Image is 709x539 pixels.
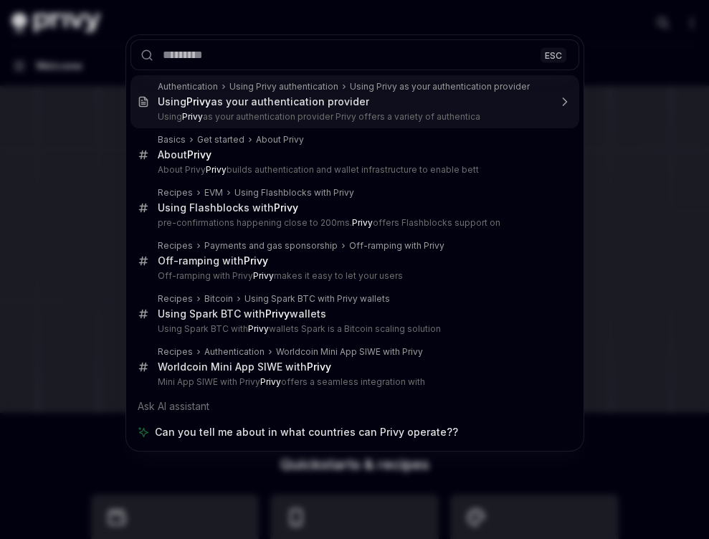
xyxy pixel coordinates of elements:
div: EVM [204,187,223,199]
b: Privy [206,164,227,175]
div: Recipes [158,293,193,305]
p: Mini App SIWE with Privy offers a seamless integration with [158,376,549,388]
b: Privy [265,307,290,320]
b: Privy [253,270,274,281]
div: Ask AI assistant [130,393,579,419]
p: Off-ramping with Privy makes it easy to let your users [158,270,549,282]
div: Off-ramping with [158,254,268,267]
p: pre-confirmations happening close to 200ms. offers Flashblocks support on [158,217,549,229]
div: Worldcoin Mini App SIWE with Privy [276,346,423,358]
div: Using Spark BTC with Privy wallets [244,293,390,305]
div: Get started [197,134,244,146]
div: Authentication [204,346,265,358]
b: Privy [248,323,269,334]
div: Recipes [158,240,193,252]
div: Bitcoin [204,293,233,305]
div: Using as your authentication provider [158,95,369,108]
div: Using Privy authentication [229,81,338,92]
div: Using Flashblocks with [158,201,298,214]
p: About Privy builds authentication and wallet infrastructure to enable bett [158,164,549,176]
div: Recipes [158,187,193,199]
b: Privy [260,376,281,387]
div: Using Flashblocks with Privy [234,187,354,199]
div: Basics [158,134,186,146]
b: Privy [274,201,298,214]
div: About Privy [256,134,304,146]
div: About [158,148,211,161]
span: Can you tell me about in what countries can Privy operate?? [155,425,458,439]
b: Privy [352,217,373,228]
b: Privy [244,254,268,267]
div: Recipes [158,346,193,358]
b: Privy [187,148,211,161]
div: Payments and gas sponsorship [204,240,338,252]
div: Authentication [158,81,218,92]
div: Using Spark BTC with wallets [158,307,326,320]
b: Privy [186,95,211,108]
div: ESC [541,47,566,62]
p: Using as your authentication provider Privy offers a variety of authentica [158,111,549,123]
b: Privy [307,361,331,373]
div: Using Privy as your authentication provider [350,81,530,92]
p: Using Spark BTC with wallets Spark is a Bitcoin scaling solution [158,323,549,335]
b: Privy [182,111,203,122]
div: Off-ramping with Privy [349,240,444,252]
div: Worldcoin Mini App SIWE with [158,361,331,373]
